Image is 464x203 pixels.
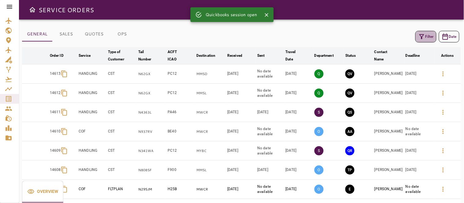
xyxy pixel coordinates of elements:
[77,141,107,161] td: HANDLING
[256,122,284,141] td: No date available
[226,103,256,122] td: [DATE]
[77,103,107,122] td: HANDLING
[284,84,313,103] td: [DATE]
[77,161,107,180] td: HANDLING
[257,52,265,59] div: Sent
[22,27,136,42] div: basic tabs example
[314,89,324,98] p: Q
[345,69,354,78] button: QUOTE VALIDATED
[206,9,257,20] div: Quickbooks session open
[284,161,313,180] td: [DATE]
[138,110,165,115] p: N4363L
[284,180,313,199] td: [DATE]
[196,52,223,59] span: Destination
[436,182,451,197] button: Details
[50,71,61,76] p: 14613
[166,180,195,199] td: H25B
[436,124,451,139] button: Details
[52,27,80,42] button: SALES
[166,161,195,180] td: F900
[314,146,324,155] p: S
[256,64,284,84] td: No date available
[138,168,165,173] p: N808SF
[314,108,324,117] p: S
[345,52,356,59] div: Status
[196,148,225,154] p: MYBC
[373,64,404,84] td: [PERSON_NAME]
[373,84,404,103] td: [PERSON_NAME]
[77,122,107,141] td: COF
[107,84,137,103] td: CST
[226,84,256,103] td: [DATE]
[256,141,284,161] td: No date available
[314,127,324,136] p: O
[80,27,108,42] button: QUOTES
[196,91,225,96] p: MMSL
[286,48,304,63] div: Travel Date
[50,167,61,172] p: 14608
[77,84,107,103] td: HANDLING
[166,122,195,141] td: BE40
[50,52,64,59] div: Order ID
[50,110,61,115] p: 14611
[77,180,107,199] td: COF
[107,180,137,199] td: FLTPLAN
[436,105,451,120] button: Details
[138,48,158,63] div: Tail Number
[345,52,364,59] span: Status
[284,64,313,84] td: [DATE]
[256,161,284,180] td: [DATE]
[196,168,225,173] p: MMSL
[314,52,342,59] span: Department
[314,165,324,175] p: O
[77,64,107,84] td: HANDLING
[314,52,334,59] div: Department
[39,5,94,15] h6: SERVICE ORDERS
[138,48,165,63] span: Tail Number
[314,185,324,194] p: O
[108,48,128,63] div: Type of Customer
[404,84,434,103] td: [DATE]
[22,181,63,203] div: basic tabs example
[107,141,137,161] td: CST
[50,129,61,134] p: 14610
[404,122,434,141] td: No date available
[373,180,404,199] td: [PERSON_NAME]
[404,103,434,122] td: [DATE]
[26,4,39,16] button: Open drawer
[168,48,186,63] div: ACFT ICAO
[256,180,284,199] td: No date available
[166,103,195,122] td: PA46
[374,48,403,63] span: Contact Name
[107,64,137,84] td: CST
[226,180,256,199] td: [DATE]
[373,103,404,122] td: [PERSON_NAME]
[345,185,354,194] button: EXECUTION
[107,122,137,141] td: CST
[256,84,284,103] td: No date available
[227,52,242,59] div: Received
[227,52,250,59] span: Received
[404,141,434,161] td: [DATE]
[284,141,313,161] td: [DATE]
[226,64,256,84] td: [DATE]
[345,108,354,117] button: QUOTE SENT
[138,148,165,154] p: N341WA
[284,103,313,122] td: [DATE]
[415,31,436,42] button: Filter
[166,84,195,103] td: PC12
[345,146,354,155] button: QUOTE REQUESTED
[226,122,256,141] td: [DATE]
[107,103,137,122] td: CST
[196,187,225,192] p: MWCR
[79,52,98,59] span: Service
[406,52,420,59] div: Deadline
[374,48,395,63] div: Contact Name
[50,148,61,153] p: 14609
[436,163,451,177] button: Details
[262,10,271,20] button: Close
[406,52,428,59] span: Deadline
[345,89,354,98] button: QUOTE VALIDATED
[256,103,284,122] td: [DATE]
[436,86,451,100] button: Details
